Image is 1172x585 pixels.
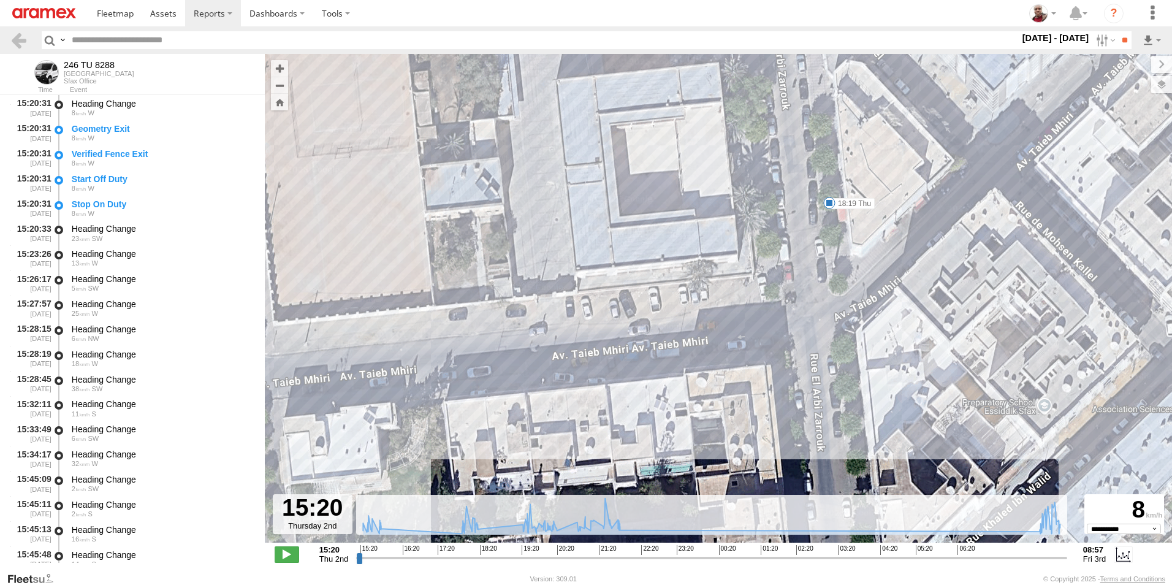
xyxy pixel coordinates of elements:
[88,510,92,518] span: Heading: 196
[838,545,855,555] span: 03:20
[10,497,53,520] div: 15:45:11 [DATE]
[319,545,349,554] strong: 15:20
[10,172,53,194] div: 15:20:31 [DATE]
[72,310,90,317] span: 25
[72,435,86,442] span: 6
[10,447,53,470] div: 15:34:17 [DATE]
[72,285,86,292] span: 5
[880,545,897,555] span: 04:20
[10,87,53,93] div: Time
[7,573,63,585] a: Visit our Website
[72,399,253,410] div: Heading Change
[72,499,253,510] div: Heading Change
[957,545,975,555] span: 06:20
[916,545,933,555] span: 05:20
[92,535,96,543] span: Heading: 160
[72,535,90,543] span: 16
[319,554,349,564] span: Thu 2nd Oct 2025
[275,546,299,562] label: Play/Stop
[530,575,577,583] div: Version: 309.01
[829,198,875,209] label: 18:19 Thu
[92,310,98,317] span: Heading: 265
[10,197,53,220] div: 15:20:31 [DATE]
[72,424,253,435] div: Heading Change
[1025,4,1060,23] div: Majdi Ghannoudi
[271,77,288,94] button: Zoom out
[88,185,94,192] span: Heading: 261
[10,347,53,370] div: 15:28:19 [DATE]
[72,109,86,117] span: 8
[72,210,86,217] span: 8
[72,159,86,167] span: 8
[10,297,53,319] div: 15:27:57 [DATE]
[72,410,90,418] span: 11
[72,199,253,210] div: Stop On Duty
[10,548,53,570] div: 15:45:48 [DATE]
[10,121,53,144] div: 15:20:31 [DATE]
[72,374,253,385] div: Heading Change
[10,522,53,545] div: 15:45:13 [DATE]
[10,372,53,395] div: 15:28:45 [DATE]
[641,545,658,555] span: 22:20
[92,360,98,367] span: Heading: 267
[10,397,53,420] div: 15:32:11 [DATE]
[72,324,253,335] div: Heading Change
[88,285,99,292] span: Heading: 234
[1141,31,1162,49] label: Export results as...
[72,299,253,310] div: Heading Change
[72,98,253,109] div: Heading Change
[64,77,134,85] div: Sfax Office
[88,485,99,492] span: Heading: 228
[92,460,98,467] span: Heading: 265
[72,123,253,134] div: Geometry Exit
[88,335,99,342] span: Heading: 301
[557,545,574,555] span: 20:20
[88,210,94,217] span: Heading: 261
[72,223,253,234] div: Heading Change
[360,545,378,555] span: 15:20
[72,335,86,342] span: 6
[403,545,420,555] span: 16:20
[1043,575,1165,583] div: © Copyright 2025 -
[10,272,53,294] div: 15:26:17 [DATE]
[761,545,778,555] span: 01:20
[92,259,98,267] span: Heading: 265
[72,474,253,485] div: Heading Change
[72,360,90,367] span: 18
[72,259,90,267] span: 13
[10,96,53,119] div: 15:20:31 [DATE]
[1091,31,1117,49] label: Search Filter Options
[72,235,90,242] span: 23
[10,322,53,345] div: 15:28:15 [DATE]
[88,109,94,117] span: Heading: 261
[599,545,617,555] span: 21:20
[72,134,86,142] span: 8
[72,510,86,518] span: 2
[1104,4,1124,23] i: ?
[1083,554,1106,564] span: Fri 3rd Oct 2025
[719,545,736,555] span: 00:20
[480,545,497,555] span: 18:20
[10,247,53,269] div: 15:23:26 [DATE]
[1083,545,1106,554] strong: 08:57
[88,134,94,142] span: Heading: 261
[92,410,96,418] span: Heading: 200
[64,70,134,77] div: [GEOGRAPHIC_DATA]
[10,147,53,169] div: 15:20:31 [DATE]
[64,60,134,70] div: 246 TU 8288 - View Asset History
[72,385,90,392] span: 38
[522,545,539,555] span: 19:20
[72,273,253,285] div: Heading Change
[10,31,28,49] a: Back to previous Page
[88,159,94,167] span: Heading: 261
[72,460,90,467] span: 32
[1086,496,1162,524] div: 8
[796,545,813,555] span: 02:20
[72,148,253,159] div: Verified Fence Exit
[92,385,103,392] span: Heading: 237
[10,222,53,245] div: 15:20:33 [DATE]
[72,449,253,460] div: Heading Change
[88,435,99,442] span: Heading: 233
[92,235,103,242] span: Heading: 230
[58,31,67,49] label: Search Query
